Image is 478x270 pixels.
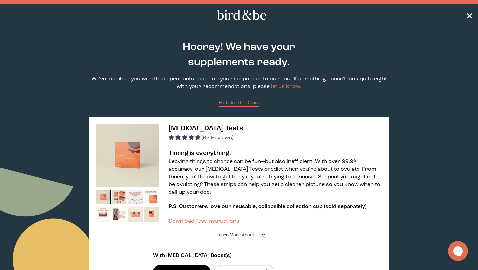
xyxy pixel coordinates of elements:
p: Leaving things to chance can be fun—but also inefficient. With over 99.9% accuracy, our [MEDICAL_... [169,158,382,196]
img: thumbnail image [96,190,111,204]
a: ✕ [466,9,473,21]
p: We've matched you with these products based on your responses to our quiz. If something doesn't l... [89,75,389,91]
a: Retake the Quiz [219,99,259,107]
span: [MEDICAL_DATA] Tests [169,125,243,132]
img: thumbnail image [96,207,111,222]
img: thumbnail image [128,190,143,204]
iframe: Gorgias live chat messenger [445,239,471,263]
img: thumbnail image [112,190,127,204]
span: ✕ [466,11,473,19]
img: thumbnail image [144,190,159,204]
h2: Hooray! We have your supplements ready. [149,40,329,70]
strong: Timing is everything. [169,150,231,157]
p: With [MEDICAL_DATA] Boost(s) [153,252,325,260]
span: 4.96 stars [169,135,202,141]
img: thumbnail image [96,124,159,187]
span: P.S. Customers love our reusable, collapsible collection cup (sold separately) [169,204,366,209]
span: (69 Reviews) [202,135,233,141]
span: Retake the Quiz [219,100,259,106]
a: Download Test Instructions [169,219,239,224]
summary: Learn More About it < [217,232,261,238]
a: let us know. [271,84,301,89]
img: thumbnail image [144,207,159,222]
span: . [366,204,368,209]
i: < [260,233,266,237]
img: thumbnail image [112,207,127,222]
span: Learn More About it [217,233,258,237]
img: thumbnail image [128,207,143,222]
